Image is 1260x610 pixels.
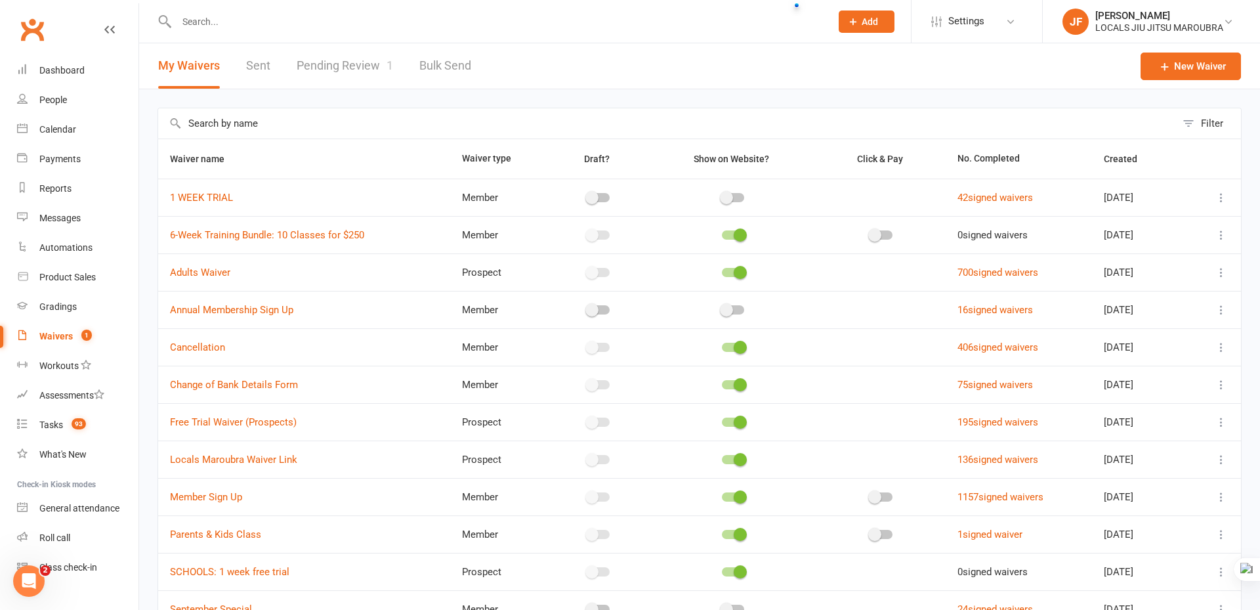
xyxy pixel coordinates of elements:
[845,151,917,167] button: Click & Pay
[419,43,471,89] a: Bulk Send
[694,154,769,164] span: Show on Website?
[862,16,878,27] span: Add
[39,503,119,513] div: General attendance
[957,267,1038,278] a: 700signed waivers
[170,416,297,428] a: Free Trial Waiver (Prospects)
[39,390,104,401] div: Assessments
[39,360,79,371] div: Workouts
[17,381,138,410] a: Assessments
[17,56,138,85] a: Dashboard
[17,85,138,115] a: People
[387,58,393,72] span: 1
[948,7,984,36] span: Settings
[17,115,138,144] a: Calendar
[170,267,230,278] a: Adults Waiver
[957,566,1028,578] span: 0 signed waivers
[170,229,364,241] a: 6-Week Training Bundle: 10 Classes for $250
[170,454,297,466] a: Locals Maroubra Waiver Link
[17,174,138,204] a: Reports
[957,341,1038,353] a: 406signed waivers
[17,233,138,263] a: Automations
[450,441,548,478] td: Prospect
[1092,403,1188,441] td: [DATE]
[17,204,138,233] a: Messages
[584,154,610,164] span: Draft?
[39,301,77,312] div: Gradings
[1092,366,1188,403] td: [DATE]
[1176,108,1241,139] button: Filter
[1062,9,1089,35] div: JF
[1201,116,1223,131] div: Filter
[39,213,81,223] div: Messages
[1104,154,1152,164] span: Created
[957,192,1033,204] a: 42signed waivers
[1141,53,1241,80] a: New Waiver
[957,454,1038,466] a: 136signed waivers
[946,139,1093,179] th: No. Completed
[857,154,903,164] span: Click & Pay
[450,478,548,515] td: Member
[39,331,73,341] div: Waivers
[158,43,220,89] button: My Waivers
[17,553,138,582] a: Class kiosk mode
[1092,291,1188,328] td: [DATE]
[450,515,548,553] td: Member
[839,11,894,33] button: Add
[450,253,548,291] td: Prospect
[1092,328,1188,366] td: [DATE]
[1092,478,1188,515] td: [DATE]
[17,351,138,381] a: Workouts
[1095,22,1223,33] div: LOCALS JIU JITSU MAROUBRA
[1104,151,1152,167] button: Created
[957,416,1038,428] a: 195signed waivers
[957,229,1028,241] span: 0 signed waivers
[572,151,624,167] button: Draft?
[957,379,1033,391] a: 75signed waivers
[170,154,239,164] span: Waiver name
[450,139,548,179] th: Waiver type
[17,410,138,440] a: Tasks 93
[17,322,138,351] a: Waivers 1
[17,292,138,322] a: Gradings
[72,418,86,429] span: 93
[39,420,63,430] div: Tasks
[450,179,548,216] td: Member
[39,272,96,282] div: Product Sales
[173,12,822,31] input: Search...
[39,154,81,164] div: Payments
[170,192,233,204] a: 1 WEEK TRIAL
[39,242,93,253] div: Automations
[170,566,289,578] a: SCHOOLS: 1 week free trial
[170,304,293,316] a: Annual Membership Sign Up
[170,379,298,391] a: Change of Bank Details Form
[39,124,76,135] div: Calendar
[39,95,67,105] div: People
[450,291,548,328] td: Member
[17,263,138,292] a: Product Sales
[1092,216,1188,253] td: [DATE]
[170,341,225,353] a: Cancellation
[170,491,242,503] a: Member Sign Up
[450,216,548,253] td: Member
[957,304,1033,316] a: 16signed waivers
[16,13,49,46] a: Clubworx
[297,43,393,89] a: Pending Review1
[39,562,97,573] div: Class check-in
[1092,441,1188,478] td: [DATE]
[170,529,261,540] a: Parents & Kids Class
[1092,253,1188,291] td: [DATE]
[450,328,548,366] td: Member
[1095,10,1223,22] div: [PERSON_NAME]
[13,565,45,597] iframe: Intercom live chat
[40,565,51,576] span: 2
[1092,553,1188,590] td: [DATE]
[450,403,548,441] td: Prospect
[450,366,548,403] td: Member
[170,151,239,167] button: Waiver name
[682,151,784,167] button: Show on Website?
[39,65,85,76] div: Dashboard
[39,533,70,543] div: Roll call
[39,449,87,460] div: What's New
[17,440,138,469] a: What's New
[17,494,138,523] a: General attendance kiosk mode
